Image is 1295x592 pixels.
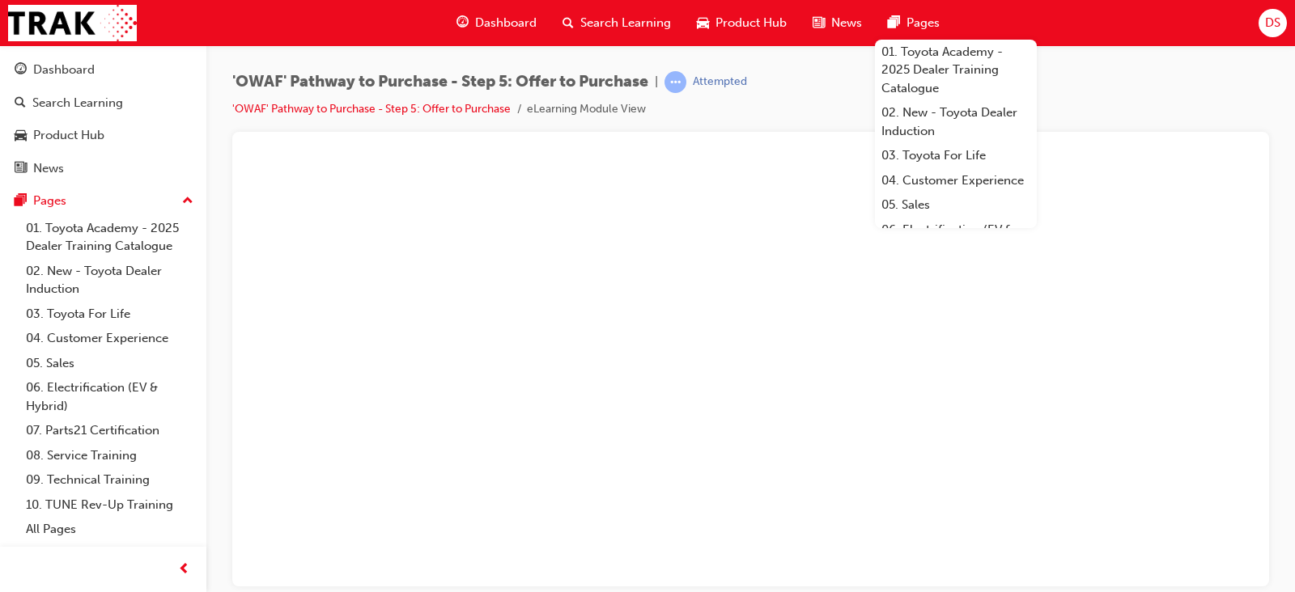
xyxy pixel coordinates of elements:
[19,493,200,518] a: 10. TUNE Rev-Up Training
[232,102,511,116] a: 'OWAF' Pathway to Purchase - Step 5: Offer to Purchase
[715,14,787,32] span: Product Hub
[15,63,27,78] span: guage-icon
[456,13,469,33] span: guage-icon
[6,121,200,150] a: Product Hub
[33,192,66,210] div: Pages
[906,14,940,32] span: Pages
[6,88,200,118] a: Search Learning
[6,154,200,184] a: News
[182,191,193,212] span: up-icon
[693,74,747,90] div: Attempted
[1265,14,1280,32] span: DS
[15,96,26,111] span: search-icon
[550,6,684,40] a: search-iconSearch Learning
[875,40,1037,101] a: 01. Toyota Academy - 2025 Dealer Training Catalogue
[15,194,27,209] span: pages-icon
[831,14,862,32] span: News
[684,6,800,40] a: car-iconProduct Hub
[813,13,825,33] span: news-icon
[19,326,200,351] a: 04. Customer Experience
[563,13,574,33] span: search-icon
[19,418,200,443] a: 07. Parts21 Certification
[697,13,709,33] span: car-icon
[19,216,200,259] a: 01. Toyota Academy - 2025 Dealer Training Catalogue
[800,6,875,40] a: news-iconNews
[19,375,200,418] a: 06. Electrification (EV & Hybrid)
[655,73,658,91] span: |
[19,467,200,493] a: 09. Technical Training
[875,100,1037,143] a: 02. New - Toyota Dealer Induction
[875,192,1037,218] a: 05. Sales
[19,351,200,376] a: 05. Sales
[15,162,27,176] span: news-icon
[1259,9,1287,37] button: DS
[888,13,900,33] span: pages-icon
[8,5,137,41] img: Trak
[19,517,200,542] a: All Pages
[580,14,671,32] span: Search Learning
[875,6,953,40] a: pages-iconPages
[6,55,200,85] a: Dashboard
[33,159,64,178] div: News
[6,186,200,216] button: Pages
[33,126,104,145] div: Product Hub
[19,302,200,327] a: 03. Toyota For Life
[15,129,27,143] span: car-icon
[875,143,1037,168] a: 03. Toyota For Life
[475,14,537,32] span: Dashboard
[19,443,200,468] a: 08. Service Training
[527,100,646,119] li: eLearning Module View
[875,168,1037,193] a: 04. Customer Experience
[33,61,95,79] div: Dashboard
[32,94,123,112] div: Search Learning
[6,52,200,186] button: DashboardSearch LearningProduct HubNews
[664,71,686,93] span: learningRecordVerb_ATTEMPT-icon
[19,259,200,302] a: 02. New - Toyota Dealer Induction
[444,6,550,40] a: guage-iconDashboard
[232,73,648,91] span: 'OWAF' Pathway to Purchase - Step 5: Offer to Purchase
[875,218,1037,260] a: 06. Electrification (EV & Hybrid)
[178,560,190,580] span: prev-icon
